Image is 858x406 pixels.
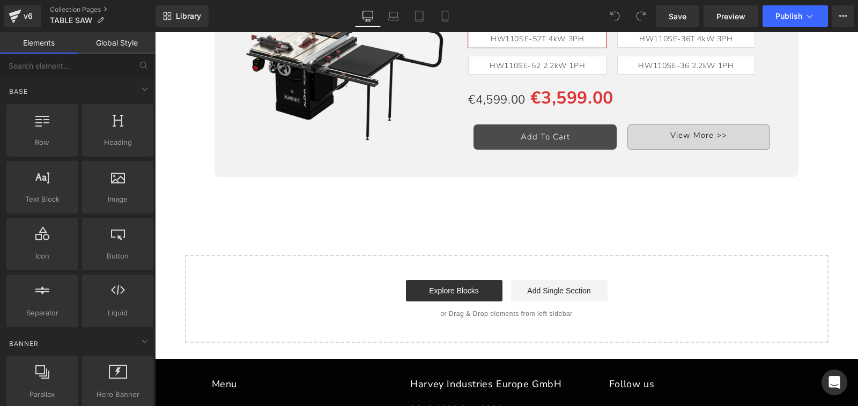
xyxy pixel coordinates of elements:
[78,32,156,54] a: Global Style
[21,9,35,23] div: v6
[57,371,86,387] a: Account
[10,307,75,319] span: Separator
[8,338,40,349] span: Banner
[669,11,686,22] span: Save
[832,5,854,27] button: More
[630,5,652,27] button: Redo
[255,370,448,385] p: 0049 6633 911 0396
[775,12,802,20] span: Publish
[483,24,579,42] span: HW110SE-36 2.2kW 1PH
[4,5,41,27] a: v6
[822,370,847,395] div: Open Intercom Messenger
[85,194,150,205] span: Image
[10,250,75,262] span: Icon
[50,16,92,25] span: TABLE SAW
[381,5,406,27] a: Laptop
[85,250,150,262] span: Button
[432,5,458,27] a: Mobile
[319,92,461,117] button: Add To Cart
[454,346,647,358] h2: Follow us
[57,346,249,358] h2: Menu
[375,50,458,82] span: €3,599.00
[50,5,156,14] a: Collection Pages
[85,389,150,400] span: Hero Banner
[156,5,209,27] a: New Library
[47,278,656,285] p: or Drag & Drop elements from left sidebar
[176,11,201,21] span: Library
[472,92,615,117] a: View More >>
[10,137,75,148] span: Row
[716,11,745,22] span: Preview
[763,5,828,27] button: Publish
[604,5,626,27] button: Undo
[10,389,75,400] span: Parallax
[335,24,430,42] span: HW110SE-52 2.2kW 1PH
[8,86,29,97] span: Base
[356,248,453,269] a: Add Single Section
[704,5,758,27] a: Preview
[255,346,448,358] h2: Harvey Industries Europe GmbH
[406,5,432,27] a: Tablet
[85,307,150,319] span: Liquid
[251,248,347,269] a: Explore Blocks
[355,5,381,27] a: Desktop
[313,60,370,76] span: €4,599.00
[85,137,150,148] span: Heading
[10,194,75,205] span: Text Block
